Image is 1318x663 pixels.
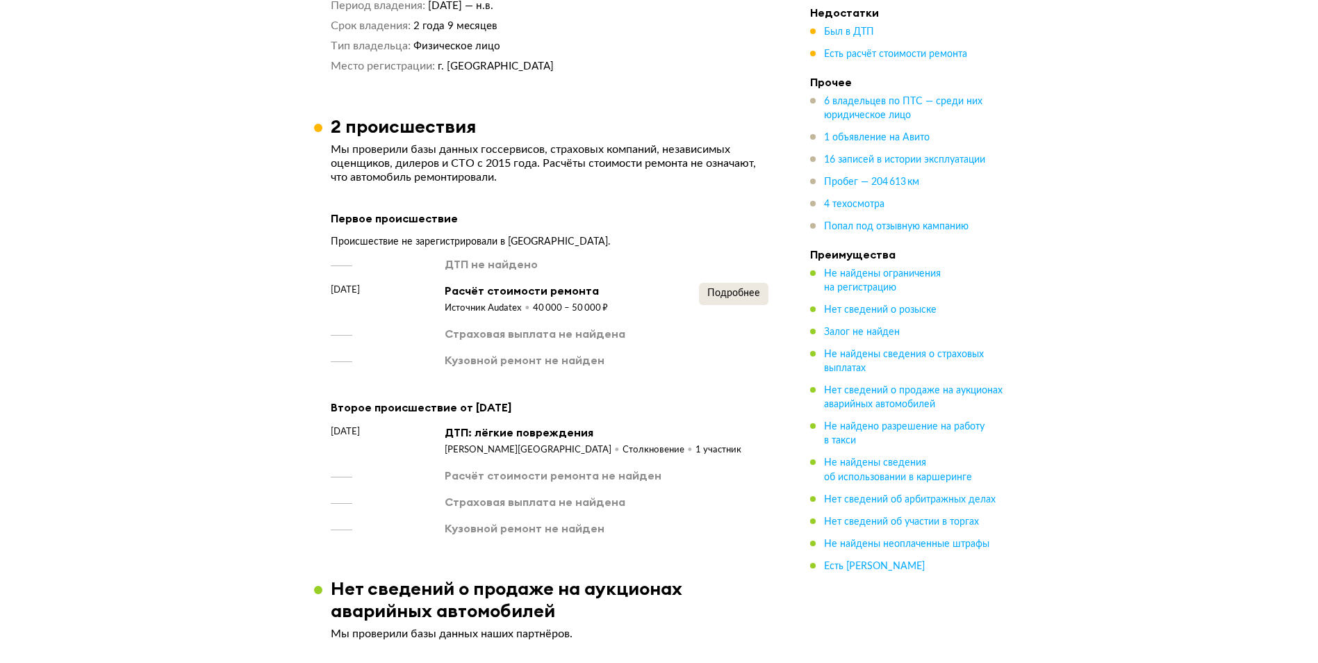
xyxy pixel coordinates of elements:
[331,142,768,184] p: Мы проверили базы данных госсервисов, страховых компаний, независимых оценщиков, дилеров и СТО с ...
[810,247,1005,261] h4: Преимущества
[824,49,967,59] span: Есть расчёт стоимости ремонта
[438,61,554,72] span: г. [GEOGRAPHIC_DATA]
[445,425,741,440] div: ДТП: лёгкие повреждения
[331,627,768,641] p: Мы проверили базы данных наших партнёров.
[824,27,874,37] span: Был в ДТП
[824,561,925,571] span: Есть [PERSON_NAME]
[413,21,497,31] span: 2 года 9 месяцев
[331,398,768,416] div: Второе происшествие от [DATE]
[824,199,884,209] span: 4 техосмотра
[331,425,360,439] span: [DATE]
[824,539,989,548] span: Не найдены неоплаченные штрафы
[810,6,1005,19] h4: Недостатки
[445,494,625,509] div: Страховая выплата не найдена
[824,422,985,445] span: Не найдено разрешение на работу в такси
[331,283,360,297] span: [DATE]
[824,222,969,231] span: Попал под отзывную кампанию
[824,516,979,526] span: Нет сведений об участии в торгах
[707,288,760,298] span: Подробнее
[824,386,1003,409] span: Нет сведений о продаже на аукционах аварийных автомобилей
[623,444,695,457] div: Столкновение
[533,302,608,315] div: 40 000 – 50 000 ₽
[331,39,411,54] dt: Тип владельца
[413,41,500,51] span: Физическое лицо
[331,19,411,33] dt: Срок владения
[824,350,984,373] span: Не найдены сведения о страховых выплатах
[824,97,982,120] span: 6 владельцев по ПТС — среди них юридическое лицо
[699,283,768,305] button: Подробнее
[810,75,1005,89] h4: Прочее
[824,133,930,142] span: 1 объявление на Авито
[445,352,604,368] div: Кузовной ремонт не найден
[445,326,625,341] div: Страховая выплата не найдена
[445,468,661,483] div: Расчёт стоимости ремонта не найден
[445,521,604,536] div: Кузовной ремонт не найден
[331,59,435,74] dt: Место регистрации
[695,444,741,457] div: 1 участник
[331,236,768,248] div: Происшествие не зарегистрировали в [GEOGRAPHIC_DATA].
[824,305,937,315] span: Нет сведений о розыске
[824,155,985,165] span: 16 записей в истории эксплуатации
[331,115,476,137] h3: 2 происшествия
[445,444,623,457] div: [PERSON_NAME][GEOGRAPHIC_DATA]
[331,209,768,227] div: Первое происшествие
[824,458,972,482] span: Не найдены сведения об использовании в каршеринге
[824,494,996,504] span: Нет сведений об арбитражных делах
[445,302,533,315] div: Источник Audatex
[824,269,941,293] span: Не найдены ограничения на регистрацию
[824,327,900,337] span: Залог не найден
[445,256,538,272] div: ДТП не найдено
[331,578,785,621] h3: Нет сведений о продаже на аукционах аварийных автомобилей
[428,1,493,11] span: [DATE] — н.в.
[445,283,608,298] div: Расчёт стоимости ремонта
[824,177,919,187] span: Пробег — 204 613 км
